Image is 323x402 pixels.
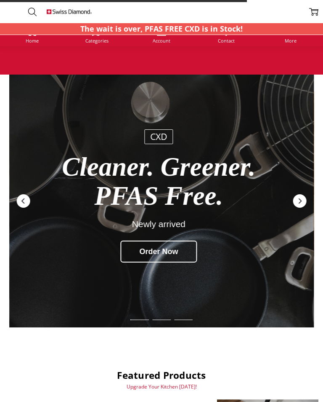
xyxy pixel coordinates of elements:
span: Home [26,38,39,43]
p: The wait is over, PFAS FREE CXD is in Stock! [80,23,243,35]
img: Free Shipping On Every Order [47,3,92,21]
div: Newly arrived [52,219,265,229]
span: More [285,38,297,43]
span: Categories [85,38,109,43]
div: Next [292,193,307,209]
span: Contact [218,38,235,43]
a: Redirect to https://swissdiamond.com.au/cookware/shop-by-collection/cxd/ [9,75,314,327]
div: CXD [144,129,173,144]
div: Cleaner. Greener. PFAS Free. [52,152,265,211]
div: Slide 1 of 6 [129,314,151,325]
h2: Featured Products [5,370,318,381]
div: Slide 2 of 6 [151,314,172,325]
p: Upgrade Your Kitchen [DATE]! [5,383,318,390]
div: Order Now [120,241,197,263]
div: Previous [16,193,31,209]
div: Slide 3 of 6 [172,314,194,325]
span: Account [153,38,170,43]
a: Home [26,27,39,43]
